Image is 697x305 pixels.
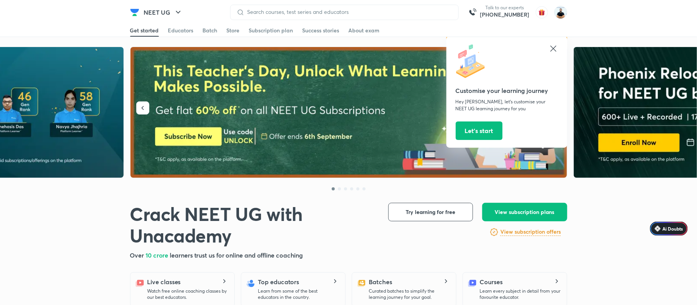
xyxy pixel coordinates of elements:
[500,227,561,237] a: View subscription offers
[130,27,159,34] div: Get started
[170,251,303,259] span: learners trust us for online and offline coaching
[130,203,376,246] h1: Crack NEET UG with Unacademy
[227,24,240,37] a: Store
[465,5,480,20] img: call-us
[369,288,450,300] p: Curated batches to simplify the learning journey for your goal.
[554,6,567,19] img: Subhash Chandra Yadav
[456,86,558,95] h5: Customise your learning journey
[303,24,339,37] a: Success stories
[369,277,392,286] h5: Batches
[168,24,194,37] a: Educators
[480,5,530,11] p: Talk to our experts
[227,27,240,34] div: Store
[480,277,503,286] h5: Courses
[130,8,139,17] img: Company Logo
[456,98,558,112] p: Hey [PERSON_NAME], let’s customise your NEET UG learning journey for you
[249,27,293,34] div: Subscription plan
[130,24,159,37] a: Get started
[203,24,217,37] a: Batch
[388,203,473,221] button: Try learning for free
[168,27,194,34] div: Educators
[536,6,548,19] img: avatar
[500,228,561,236] h6: View subscription offers
[650,222,688,236] a: Ai Doubts
[244,9,452,15] input: Search courses, test series and educators
[456,121,503,140] button: Let’s start
[130,251,146,259] span: Over
[249,24,293,37] a: Subscription plan
[482,203,567,221] button: View subscription plans
[147,288,228,300] p: Watch free online coaching classes by our best educators.
[258,288,339,300] p: Learn from some of the best educators in the country.
[139,5,187,20] button: NEET UG
[480,288,561,300] p: Learn every subject in detail from your favourite educator.
[203,27,217,34] div: Batch
[145,251,170,259] span: 10 crore
[456,44,490,79] img: icon
[258,277,299,286] h5: Top educators
[655,226,661,232] img: Icon
[147,277,181,286] h5: Live classes
[349,27,380,34] div: About exam
[406,208,455,216] span: Try learning for free
[480,11,530,19] a: [PHONE_NUMBER]
[663,226,683,232] span: Ai Doubts
[495,208,555,216] span: View subscription plans
[303,27,339,34] div: Success stories
[349,24,380,37] a: About exam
